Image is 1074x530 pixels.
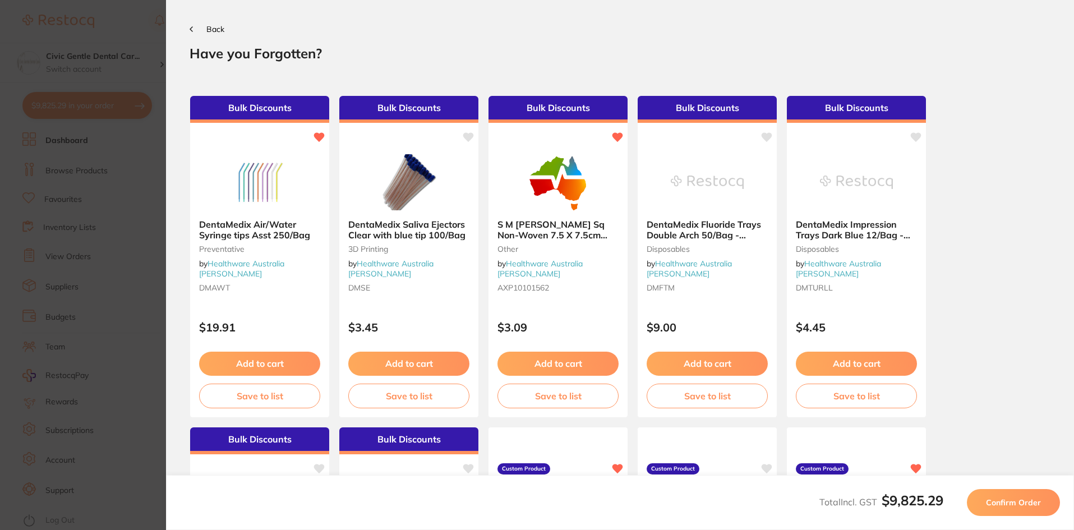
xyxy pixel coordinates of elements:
[647,219,768,240] b: DentaMedix Fluoride Trays Double Arch 50/Bag - Medium (White)
[348,219,469,240] b: DentaMedix Saliva Ejectors Clear with blue tip 100/Bag
[206,24,224,34] span: Back
[348,321,469,334] p: $3.45
[796,283,917,292] small: DMTURLL
[190,96,329,123] div: Bulk Discounts
[199,283,320,292] small: DMAWT
[796,321,917,334] p: $4.45
[967,489,1060,516] button: Confirm Order
[199,352,320,375] button: Add to cart
[820,154,893,210] img: DentaMedix Impression Trays Dark Blue 12/Bag - UR/LL
[348,259,434,279] a: Healthware Australia [PERSON_NAME]
[796,352,917,375] button: Add to cart
[497,463,550,474] label: Custom Product
[190,25,224,34] button: Back
[522,154,594,210] img: S M Gauze Sq Non-Woven 7.5 X 7.5cm Low Lint 4Ply 100/Pack
[647,463,699,474] label: Custom Product
[348,245,469,254] small: 3D Printing
[497,321,619,334] p: $3.09
[199,219,320,240] b: DentaMedix Air/Water Syringe tips Asst 250/Bag
[638,96,777,123] div: Bulk Discounts
[796,259,881,279] span: by
[190,45,1050,62] h2: Have you Forgotten?
[372,154,445,210] img: DentaMedix Saliva Ejectors Clear with blue tip 100/Bag
[647,245,768,254] small: Disposables
[671,154,744,210] img: DentaMedix Fluoride Trays Double Arch 50/Bag - Medium (White)
[647,321,768,334] p: $9.00
[497,245,619,254] small: other
[497,259,583,279] span: by
[348,283,469,292] small: DMSE
[199,321,320,334] p: $19.91
[497,384,619,408] button: Save to list
[190,427,329,454] div: Bulk Discounts
[986,497,1041,508] span: Confirm Order
[497,352,619,375] button: Add to cart
[819,496,943,508] span: Total Incl. GST
[223,154,296,210] img: DentaMedix Air/Water Syringe tips Asst 250/Bag
[199,259,284,279] span: by
[497,219,619,240] b: S M Gauze Sq Non-Woven 7.5 X 7.5cm Low Lint 4Ply 100/Pack
[787,96,926,123] div: Bulk Discounts
[199,384,320,408] button: Save to list
[647,259,732,279] span: by
[199,259,284,279] a: Healthware Australia [PERSON_NAME]
[488,96,628,123] div: Bulk Discounts
[647,283,768,292] small: DMFTM
[339,96,478,123] div: Bulk Discounts
[647,384,768,408] button: Save to list
[796,259,881,279] a: Healthware Australia [PERSON_NAME]
[348,384,469,408] button: Save to list
[199,245,320,254] small: Preventative
[796,463,849,474] label: Custom Product
[497,283,619,292] small: AXP10101562
[796,245,917,254] small: Disposables
[796,219,917,240] b: DentaMedix Impression Trays Dark Blue 12/Bag - UR/LL
[339,427,478,454] div: Bulk Discounts
[348,259,434,279] span: by
[348,352,469,375] button: Add to cart
[882,492,943,509] b: $9,825.29
[497,259,583,279] a: Healthware Australia [PERSON_NAME]
[647,259,732,279] a: Healthware Australia [PERSON_NAME]
[796,384,917,408] button: Save to list
[647,352,768,375] button: Add to cart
